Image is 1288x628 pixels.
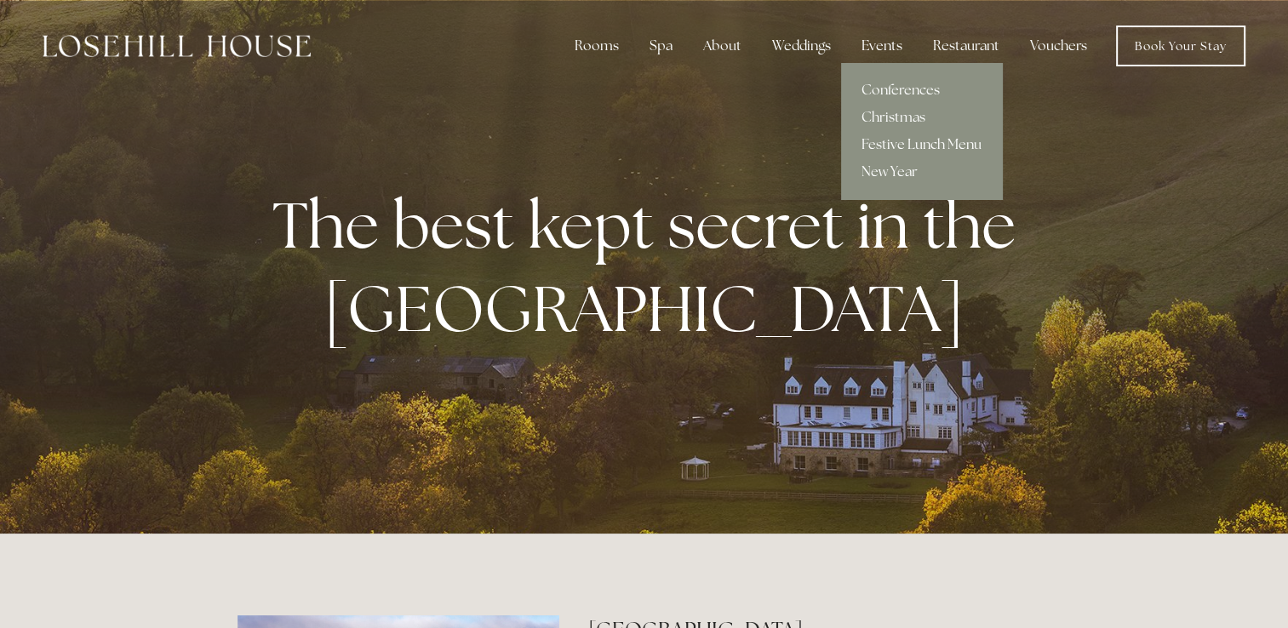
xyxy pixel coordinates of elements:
strong: The best kept secret in the [GEOGRAPHIC_DATA] [272,183,1029,350]
div: Restaurant [919,29,1013,63]
div: Spa [636,29,686,63]
div: About [690,29,755,63]
a: Festive Lunch Menu [841,131,1002,158]
a: New Year [841,158,1002,186]
div: Weddings [758,29,844,63]
a: Vouchers [1016,29,1101,63]
a: Conferences [841,77,1002,104]
a: Book Your Stay [1116,26,1245,66]
img: Losehill House [43,35,311,57]
div: Rooms [561,29,633,63]
div: Events [848,29,916,63]
a: Christmas [841,104,1002,131]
